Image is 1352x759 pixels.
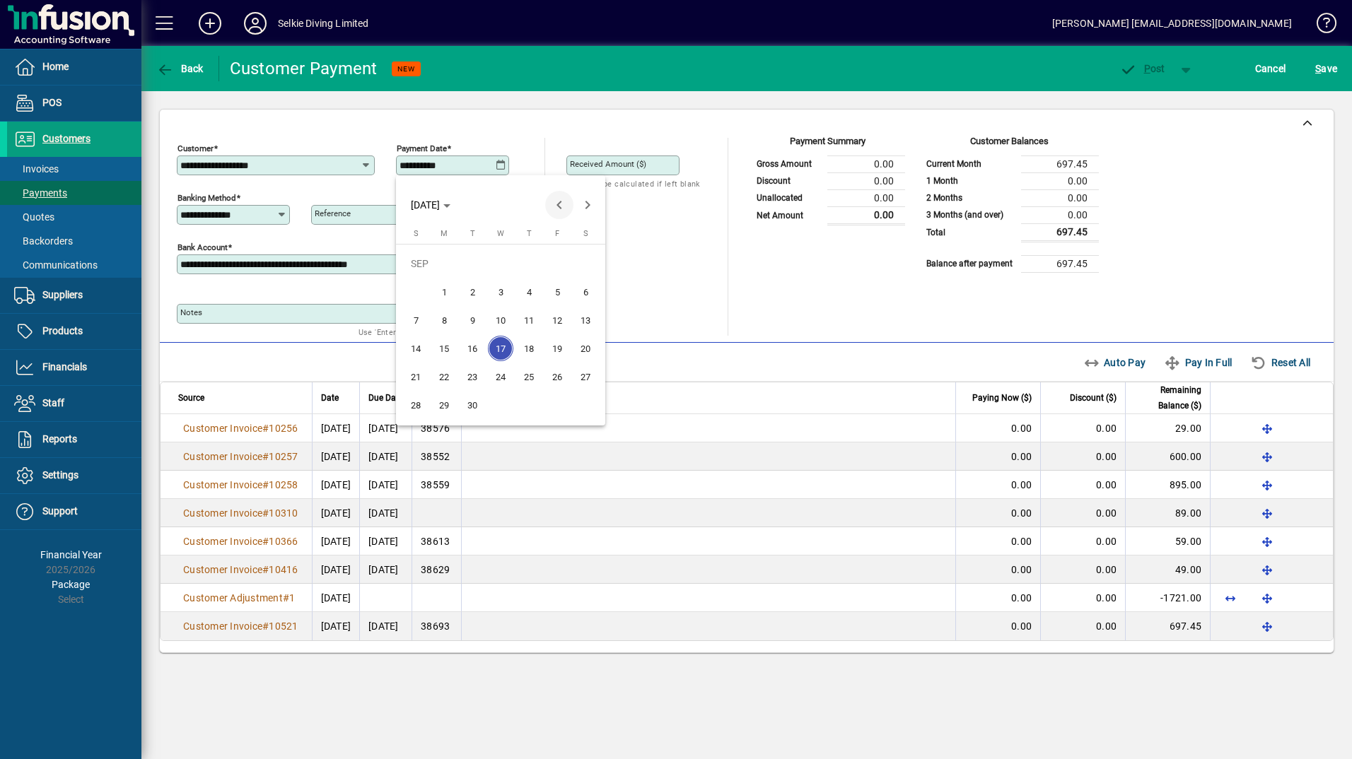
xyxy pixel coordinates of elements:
button: Tue Sep 30 2025 [458,391,486,419]
span: 23 [460,364,485,389]
button: Thu Sep 04 2025 [515,278,543,306]
span: 3 [488,279,513,305]
button: Fri Sep 05 2025 [543,278,571,306]
span: 11 [516,307,542,333]
button: Mon Sep 08 2025 [430,306,458,334]
span: S [583,229,588,238]
button: Fri Sep 26 2025 [543,363,571,391]
span: 27 [573,364,598,389]
span: 13 [573,307,598,333]
button: Tue Sep 23 2025 [458,363,486,391]
span: [DATE] [411,199,440,211]
button: Previous month [545,191,573,219]
button: Sun Sep 28 2025 [402,391,430,419]
button: Sat Sep 20 2025 [571,334,600,363]
button: Wed Sep 24 2025 [486,363,515,391]
span: 19 [544,336,570,361]
button: Tue Sep 02 2025 [458,278,486,306]
button: Sun Sep 21 2025 [402,363,430,391]
span: 7 [403,307,429,333]
td: SEP [402,249,600,278]
span: 16 [460,336,485,361]
span: 24 [488,364,513,389]
button: Mon Sep 29 2025 [430,391,458,419]
span: 17 [488,336,513,361]
button: Thu Sep 18 2025 [515,334,543,363]
button: Wed Sep 03 2025 [486,278,515,306]
span: 9 [460,307,485,333]
button: Mon Sep 15 2025 [430,334,458,363]
span: 4 [516,279,542,305]
button: Sat Sep 27 2025 [571,363,600,391]
span: 18 [516,336,542,361]
span: 5 [544,279,570,305]
button: Sat Sep 13 2025 [571,306,600,334]
span: 28 [403,392,429,418]
span: F [555,229,559,238]
button: Thu Sep 11 2025 [515,306,543,334]
button: Sun Sep 14 2025 [402,334,430,363]
span: 10 [488,307,513,333]
span: 1 [431,279,457,305]
button: Wed Sep 10 2025 [486,306,515,334]
button: Sun Sep 07 2025 [402,306,430,334]
button: Next month [573,191,602,219]
span: 29 [431,392,457,418]
span: W [497,229,504,238]
span: M [441,229,448,238]
button: Fri Sep 19 2025 [543,334,571,363]
span: 8 [431,307,457,333]
span: 12 [544,307,570,333]
span: 15 [431,336,457,361]
button: Tue Sep 09 2025 [458,306,486,334]
span: S [414,229,419,238]
span: 30 [460,392,485,418]
span: 21 [403,364,429,389]
button: Choose month and year [405,192,456,218]
span: T [527,229,532,238]
span: 2 [460,279,485,305]
button: Fri Sep 12 2025 [543,306,571,334]
span: 6 [573,279,598,305]
button: Mon Sep 22 2025 [430,363,458,391]
span: 26 [544,364,570,389]
span: 25 [516,364,542,389]
button: Thu Sep 25 2025 [515,363,543,391]
span: 22 [431,364,457,389]
button: Tue Sep 16 2025 [458,334,486,363]
button: Wed Sep 17 2025 [486,334,515,363]
span: 20 [573,336,598,361]
button: Mon Sep 01 2025 [430,278,458,306]
span: 14 [403,336,429,361]
button: Sat Sep 06 2025 [571,278,600,306]
span: T [470,229,475,238]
